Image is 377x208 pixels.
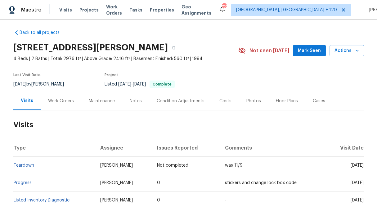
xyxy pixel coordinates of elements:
[298,47,321,55] span: Mark Seen
[150,82,174,86] span: Complete
[13,110,364,139] h2: Visits
[220,139,325,157] th: Comments
[276,98,298,104] div: Floor Plans
[48,98,74,104] div: Work Orders
[100,181,133,185] span: [PERSON_NAME]
[157,181,160,185] span: 0
[157,98,204,104] div: Condition Adjustments
[100,198,133,202] span: [PERSON_NAME]
[351,181,364,185] span: [DATE]
[13,56,238,62] span: 4 Beds | 2 Baths | Total: 2976 ft² | Above Grade: 2416 ft² | Basement Finished: 560 ft² | 1994
[182,4,211,16] span: Geo Assignments
[293,45,326,57] button: Mark Seen
[79,7,99,13] span: Projects
[100,163,133,168] span: [PERSON_NAME]
[13,81,71,88] div: by [PERSON_NAME]
[105,82,175,86] span: Listed
[106,4,122,16] span: Work Orders
[325,139,364,157] th: Visit Date
[13,139,95,157] th: Type
[150,7,174,13] span: Properties
[13,30,73,36] a: Back to all projects
[225,181,297,185] span: stickers and change lock box code
[168,42,179,53] button: Copy Address
[351,163,364,168] span: [DATE]
[133,82,146,86] span: [DATE]
[118,82,131,86] span: [DATE]
[59,7,72,13] span: Visits
[89,98,115,104] div: Maintenance
[95,139,152,157] th: Assignee
[219,98,231,104] div: Costs
[157,198,160,202] span: 0
[225,163,243,168] span: was 11/9
[236,7,337,13] span: [GEOGRAPHIC_DATA], [GEOGRAPHIC_DATA] + 120
[14,163,34,168] a: Teardown
[13,73,41,77] span: Last Visit Date
[249,48,289,54] span: Not seen [DATE]
[334,47,359,55] span: Actions
[330,45,364,57] button: Actions
[313,98,325,104] div: Cases
[105,73,118,77] span: Project
[14,181,32,185] a: Progress
[157,163,188,168] span: Not completed
[129,8,142,12] span: Tasks
[21,7,42,13] span: Maestro
[13,82,26,86] span: [DATE]
[118,82,146,86] span: -
[351,198,364,202] span: [DATE]
[14,198,70,202] a: Listed Inventory Diagnostic
[246,98,261,104] div: Photos
[222,4,226,10] div: 727
[13,44,168,51] h2: [STREET_ADDRESS][PERSON_NAME]
[152,139,220,157] th: Issues Reported
[130,98,142,104] div: Notes
[21,98,33,104] div: Visits
[225,198,227,202] span: -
